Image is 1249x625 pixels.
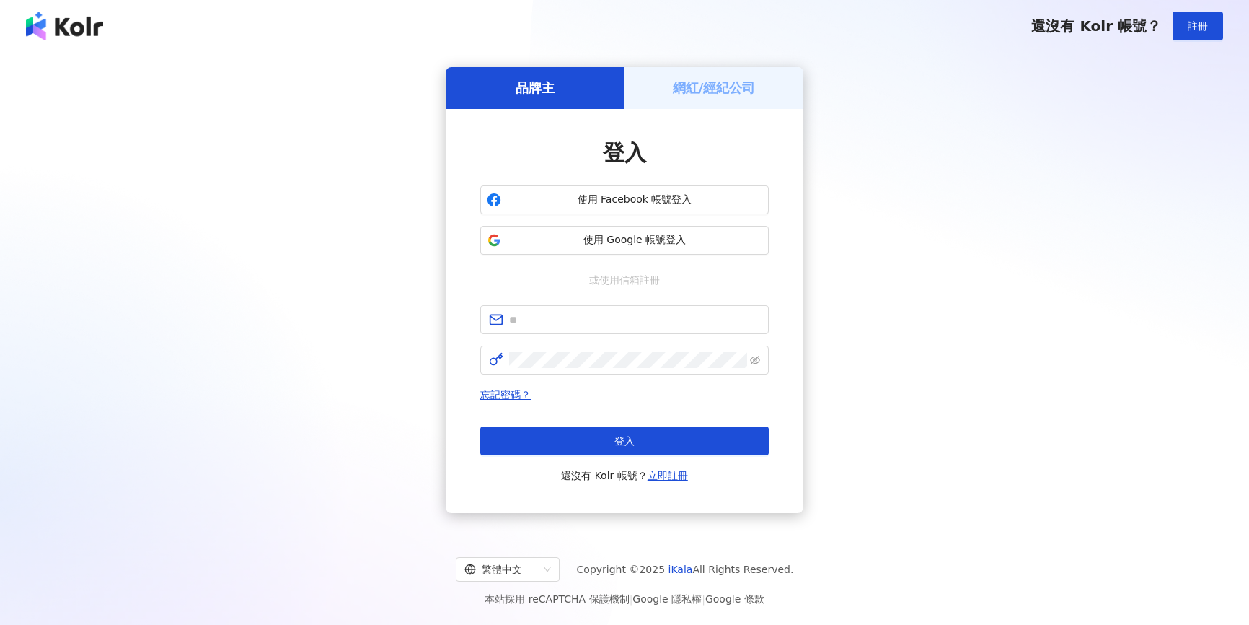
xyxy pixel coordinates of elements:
span: 或使用信箱註冊 [579,272,670,288]
div: 繁體中文 [464,558,538,581]
span: 使用 Facebook 帳號登入 [507,193,762,207]
span: 登入 [614,435,635,447]
span: 登入 [603,140,646,165]
a: Google 隱私權 [632,593,702,605]
a: 忘記密碼？ [480,389,531,401]
a: Google 條款 [705,593,764,605]
button: 使用 Facebook 帳號登入 [480,185,769,214]
button: 登入 [480,427,769,455]
h5: 網紅/經紀公司 [673,79,756,97]
span: 使用 Google 帳號登入 [507,233,762,248]
span: 還沒有 Kolr 帳號？ [1031,17,1161,35]
a: iKala [668,564,693,575]
span: | [630,593,633,605]
span: Copyright © 2025 All Rights Reserved. [577,561,794,578]
button: 註冊 [1173,12,1223,40]
span: 還沒有 Kolr 帳號？ [561,467,688,484]
img: logo [26,12,103,40]
h5: 品牌主 [516,79,555,97]
button: 使用 Google 帳號登入 [480,226,769,255]
span: 註冊 [1188,20,1208,32]
a: 立即註冊 [648,470,688,481]
span: 本站採用 reCAPTCHA 保護機制 [485,590,764,608]
span: eye-invisible [750,355,760,365]
span: | [702,593,705,605]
